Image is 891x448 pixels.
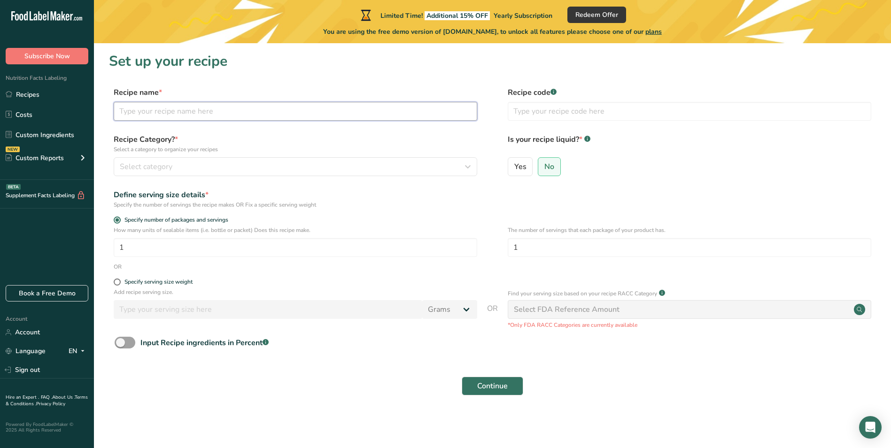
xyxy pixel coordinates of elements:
div: OR [114,263,122,271]
input: Type your serving size here [114,300,422,319]
p: The number of servings that each package of your product has. [508,226,871,234]
a: Terms & Conditions . [6,394,88,407]
a: Language [6,343,46,359]
button: Select category [114,157,477,176]
button: Redeem Offer [567,7,626,23]
p: *Only FDA RACC Categories are currently available [508,321,871,329]
span: Redeem Offer [575,10,618,20]
a: FAQ . [41,394,52,401]
a: About Us . [52,394,75,401]
span: Select category [120,161,172,172]
p: Add recipe serving size. [114,288,477,296]
span: Yearly Subscription [494,11,552,20]
a: Hire an Expert . [6,394,39,401]
span: plans [645,27,662,36]
div: Specify the number of servings the recipe makes OR Fix a specific serving weight [114,201,477,209]
input: Type your recipe name here [114,102,477,121]
span: Yes [514,162,527,171]
a: Book a Free Demo [6,285,88,301]
input: Type your recipe code here [508,102,871,121]
p: How many units of sealable items (i.e. bottle or packet) Does this recipe make. [114,226,477,234]
button: Continue [462,377,523,395]
span: Specify number of packages and servings [121,216,228,224]
span: You are using the free demo version of [DOMAIN_NAME], to unlock all features please choose one of... [323,27,662,37]
div: Open Intercom Messenger [859,416,882,439]
p: Select a category to organize your recipes [114,145,477,154]
div: BETA [6,184,21,190]
span: No [544,162,554,171]
label: Is your recipe liquid? [508,134,871,154]
a: Privacy Policy [36,401,65,407]
p: Find your serving size based on your recipe RACC Category [508,289,657,298]
button: Subscribe Now [6,48,88,64]
span: Continue [477,380,508,392]
span: Subscribe Now [24,51,70,61]
div: Limited Time! [359,9,552,21]
label: Recipe code [508,87,871,98]
div: EN [69,346,88,357]
h1: Set up your recipe [109,51,876,72]
div: Input Recipe ingredients in Percent [140,337,269,348]
span: OR [487,303,498,329]
label: Recipe name [114,87,477,98]
div: Powered By FoodLabelMaker © 2025 All Rights Reserved [6,422,88,433]
div: Define serving size details [114,189,477,201]
span: Additional 15% OFF [425,11,490,20]
label: Recipe Category? [114,134,477,154]
div: Custom Reports [6,153,64,163]
div: Select FDA Reference Amount [514,304,620,315]
div: NEW [6,147,20,152]
div: Specify serving size weight [124,278,193,286]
